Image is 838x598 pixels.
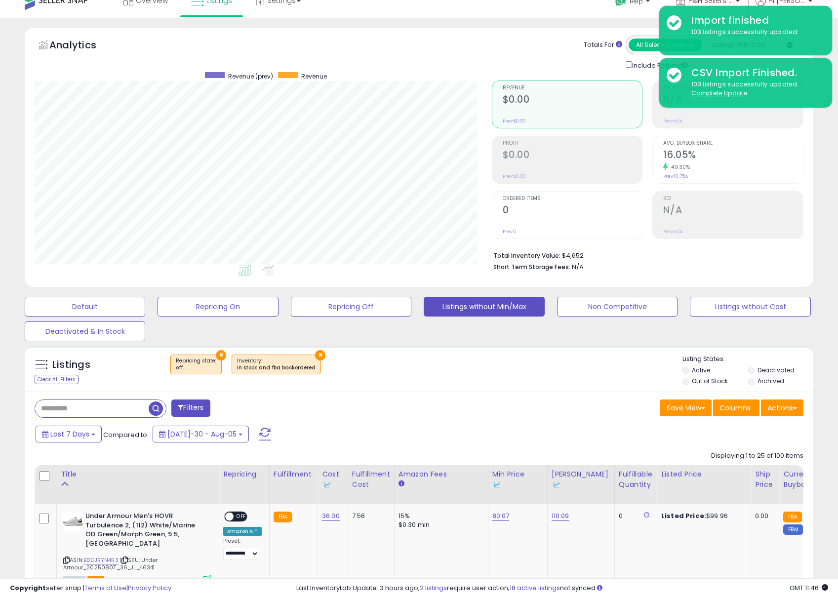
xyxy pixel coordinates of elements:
span: | SKU: Under Armour_20250807_36_JL_46341 [63,556,158,571]
div: off [176,364,216,371]
div: Clear All Filters [35,375,79,384]
div: Preset: [223,538,262,560]
b: Listed Price: [661,511,706,520]
div: Min Price [492,469,543,490]
a: 80.07 [492,511,510,521]
button: × [216,350,226,360]
button: [DATE]-30 - Aug-05 [153,426,249,442]
span: Compared to: [103,430,149,439]
div: 103 listings successfully updated. [684,28,825,37]
h2: $0.00 [503,94,642,107]
small: Prev: $0.00 [503,118,526,124]
small: Prev: N/A [663,118,682,124]
h5: Listings [52,358,90,372]
h2: N/A [663,204,803,218]
div: Ship Price [755,469,775,490]
u: Complete Update [691,89,747,97]
small: FBA [274,512,292,522]
span: Columns [719,403,751,413]
div: Amazon AI * [223,527,262,536]
a: Privacy Policy [128,583,171,593]
div: Fulfillment Cost [352,469,390,490]
span: Profit [503,141,642,146]
span: N/A [572,262,584,272]
p: Listing States: [682,355,813,364]
div: Import finished [684,13,825,28]
span: Ordered Items [503,196,642,201]
button: Default [25,297,145,317]
button: Repricing Off [291,297,411,317]
button: Listings without Cost [690,297,810,317]
div: 0 [619,512,649,520]
small: Prev: N/A [663,229,682,235]
div: in stock and fba backordered [237,364,316,371]
button: Save View [660,399,712,416]
label: Active [692,366,710,374]
span: Revenue [503,85,642,91]
div: Some or all of the values in this column are provided from Inventory Lab. [492,479,543,490]
button: Actions [761,399,803,416]
div: Amazon Fees [399,469,484,479]
span: [DATE]-30 - Aug-05 [167,429,237,439]
button: All Selected Listings [629,39,702,51]
h5: Analytics [49,38,116,54]
div: seller snap | | [10,584,171,593]
span: 2025-08-13 11:46 GMT [790,583,828,593]
div: Some or all of the values in this column are provided from Inventory Lab. [322,479,344,490]
small: FBA [783,512,801,522]
div: Some or all of the values in this column are provided from Inventory Lab. [552,479,610,490]
span: Last 7 Days [50,429,89,439]
small: FBM [783,524,802,535]
div: 15% [399,512,480,520]
button: Non Competitive [557,297,678,317]
span: Revenue [301,72,327,80]
a: Terms of Use [84,583,126,593]
span: Repricing state : [176,357,216,372]
b: Short Term Storage Fees: [493,263,570,271]
small: Prev: 0 [503,229,517,235]
b: Total Inventory Value: [493,251,560,260]
div: 7.56 [352,512,387,520]
b: Under Armour Men's HOVR Turbulence 2, (112) White/Marine OD Green/Morph Green, 9.5, [GEOGRAPHIC_D... [85,512,205,551]
div: Listed Price [661,469,747,479]
div: Cost [322,469,344,490]
div: $0.30 min [399,520,480,529]
span: Inventory : [237,357,316,372]
div: Displaying 1 to 25 of 100 items [711,451,803,461]
label: Deactivated [758,366,795,374]
button: × [315,350,325,360]
small: Prev: $0.00 [503,173,526,179]
span: OFF [234,513,249,521]
button: Deactivated & In Stock [25,321,145,341]
a: 110.09 [552,511,569,521]
img: InventoryLab Logo [552,480,561,490]
span: Avg. Buybox Share [663,141,803,146]
div: Totals For [584,40,622,50]
strong: Copyright [10,583,46,593]
div: Fulfillment [274,469,314,479]
span: ROI [663,196,803,201]
div: $99.96 [661,512,743,520]
label: Archived [758,377,784,385]
span: Revenue (prev) [228,72,273,80]
img: InventoryLab Logo [322,480,332,490]
div: 0.00 [755,512,771,520]
div: Title [61,469,215,479]
span: FBA [87,576,104,584]
button: Listings without Min/Max [424,297,544,317]
span: All listings currently available for purchase on Amazon [63,576,86,584]
h2: 16.05% [663,149,803,162]
label: Out of Stock [692,377,728,385]
a: 18 active listings [510,583,560,593]
div: 103 listings successfully updated. [684,80,825,98]
button: Columns [713,399,759,416]
button: Last 7 Days [36,426,102,442]
div: Repricing [223,469,265,479]
button: Repricing On [158,297,278,317]
li: $4,652 [493,249,796,261]
img: InventoryLab Logo [492,480,502,490]
a: B0DJRYN4R3 [83,556,119,564]
div: Current Buybox Price [783,469,834,490]
small: Amazon Fees. [399,479,404,488]
div: Fulfillable Quantity [619,469,653,490]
